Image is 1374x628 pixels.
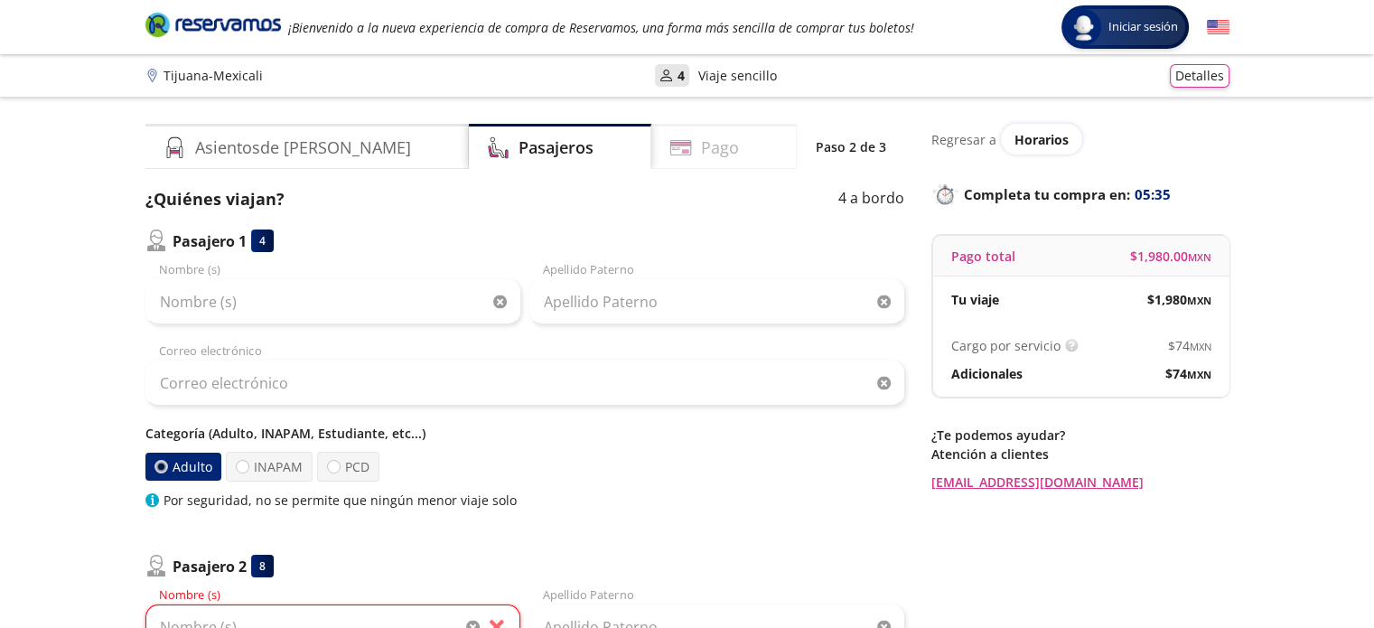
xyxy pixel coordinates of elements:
i: Brand Logo [145,11,281,38]
p: Atención a clientes [931,445,1229,464]
div: 8 [251,555,274,577]
p: Adicionales [951,364,1023,383]
div: Regresar a ver horarios [931,124,1229,155]
a: [EMAIL_ADDRESS][DOMAIN_NAME] [931,473,1229,492]
p: Pago total [951,247,1015,266]
span: 05:35 [1135,184,1171,205]
input: Correo electrónico [145,361,904,406]
button: Detalles [1170,64,1229,88]
h4: Pasajeros [519,136,594,160]
p: Pasajero 2 [173,556,247,577]
p: 4 [678,66,685,85]
p: Paso 2 de 3 [816,137,886,156]
span: $ 1,980.00 [1130,247,1211,266]
small: MXN [1188,250,1211,264]
p: Categoría (Adulto, INAPAM, Estudiante, etc...) [145,424,904,443]
p: Regresar a [931,130,996,149]
small: MXN [1187,368,1211,381]
p: Completa tu compra en : [931,182,1229,207]
p: Tu viaje [951,290,999,309]
span: $ 1,980 [1147,290,1211,309]
p: Cargo por servicio [951,336,1061,355]
p: ¿Quiénes viajan? [145,187,285,211]
input: Apellido Paterno [529,279,904,324]
a: Brand Logo [145,11,281,43]
input: Nombre (s) [145,279,520,324]
label: Adulto [145,453,221,481]
p: Pasajero 1 [173,230,247,252]
p: Viaje sencillo [698,66,777,85]
small: MXN [1187,294,1211,307]
label: INAPAM [226,452,313,482]
p: ¿Te podemos ayudar? [931,426,1229,445]
span: Iniciar sesión [1101,18,1185,36]
h4: Asientos de [PERSON_NAME] [195,136,411,160]
em: ¡Bienvenido a la nueva experiencia de compra de Reservamos, una forma más sencilla de comprar tus... [288,19,914,36]
h4: Pago [701,136,739,160]
button: English [1207,16,1229,39]
span: $ 74 [1168,336,1211,355]
small: MXN [1190,340,1211,353]
p: Tijuana - Mexicali [164,66,263,85]
label: PCD [317,452,379,482]
p: 4 a bordo [838,187,904,211]
p: Por seguridad, no se permite que ningún menor viaje solo [164,491,517,510]
span: Horarios [1014,131,1069,148]
div: 4 [251,230,274,252]
span: $ 74 [1165,364,1211,383]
